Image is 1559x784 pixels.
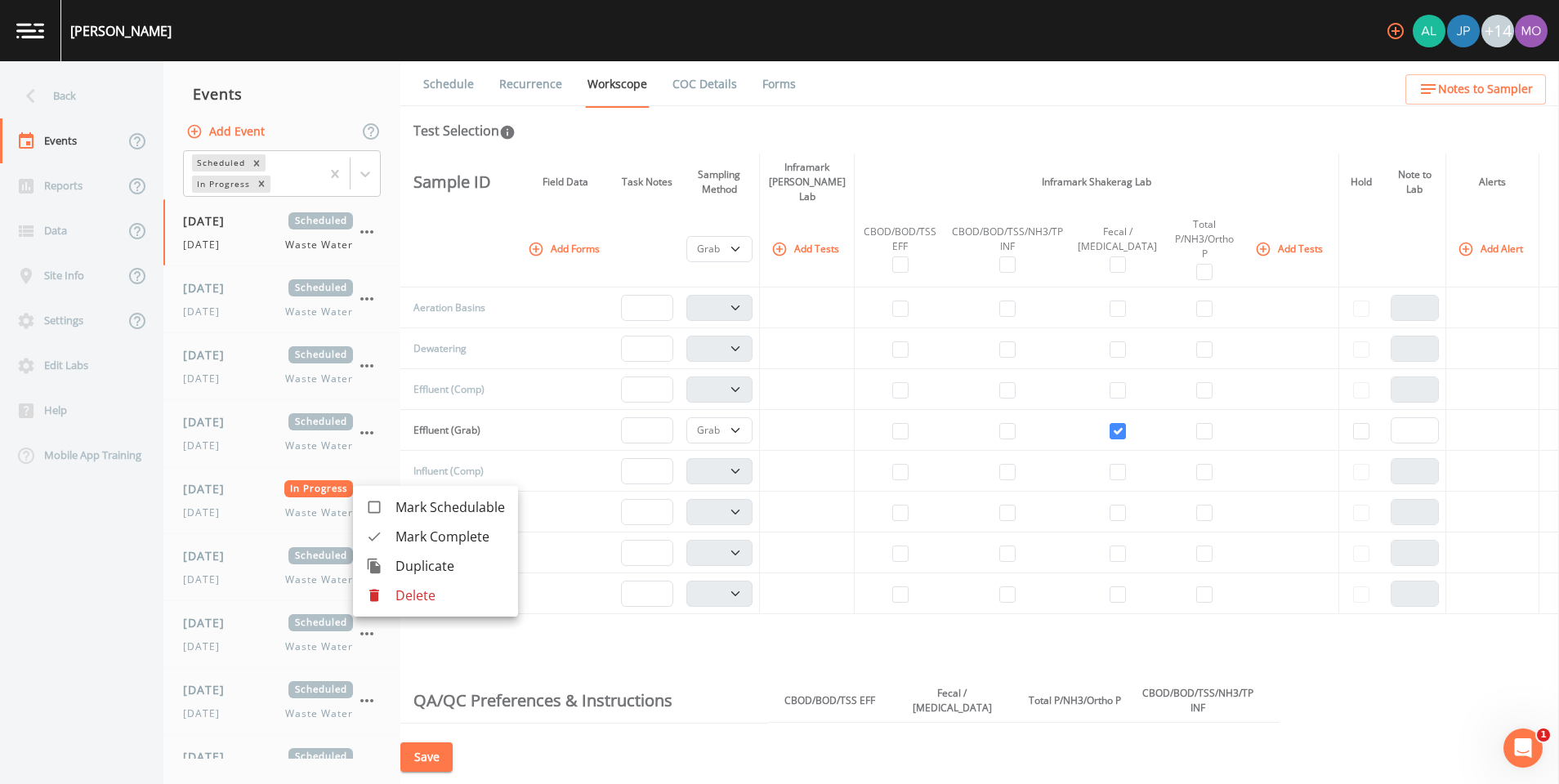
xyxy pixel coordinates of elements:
[395,586,505,605] p: Delete
[1537,728,1550,742] span: 1
[395,527,505,546] span: Mark Complete
[1503,728,1543,768] iframe: Intercom live chat
[395,556,505,576] span: Duplicate
[395,497,505,517] span: Mark Schedulable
